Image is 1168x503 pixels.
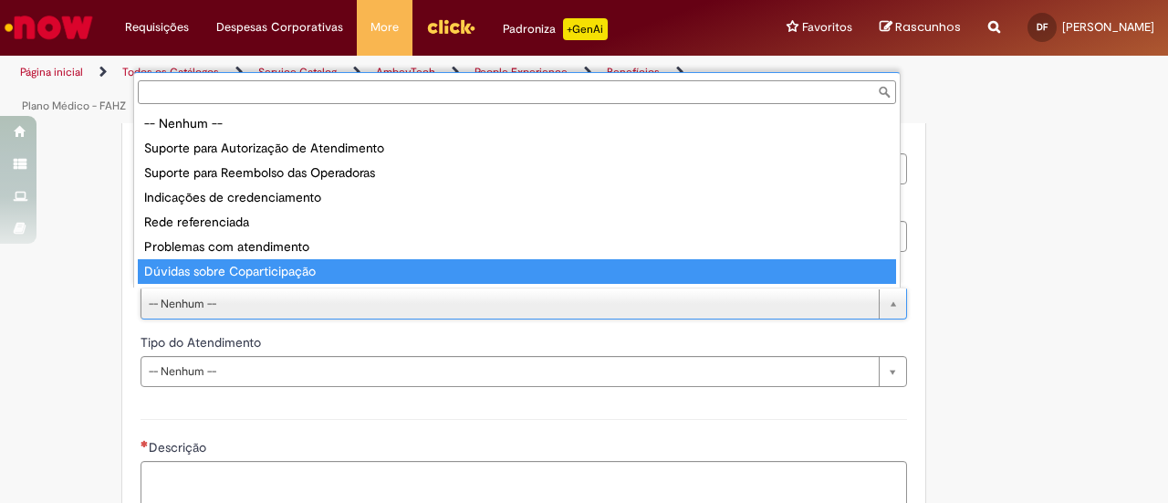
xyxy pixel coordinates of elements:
[138,259,896,284] div: Dúvidas sobre Coparticipação
[138,111,896,136] div: -- Nenhum --
[138,136,896,161] div: Suporte para Autorização de Atendimento
[138,235,896,259] div: Problemas com atendimento
[138,161,896,185] div: Suporte para Reembolso das Operadoras
[134,108,900,288] ul: Tipo de solicitação
[138,210,896,235] div: Rede referenciada
[138,185,896,210] div: Indicações de credenciamento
